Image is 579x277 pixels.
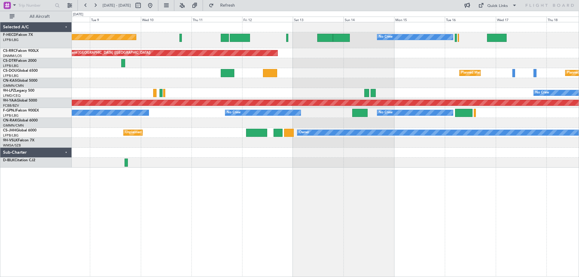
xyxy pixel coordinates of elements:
[3,143,21,148] a: WMSA/SZB
[3,69,17,73] span: CS-DOU
[379,33,393,42] div: No Crew
[535,88,549,97] div: No Crew
[55,49,150,58] div: Planned Maint [GEOGRAPHIC_DATA] ([GEOGRAPHIC_DATA])
[3,129,36,132] a: CS-JHHGlobal 6000
[3,93,21,98] a: LFMD/CEQ
[3,159,14,162] span: D-IBLK
[3,38,19,42] a: LFPB/LBG
[3,99,17,102] span: 9H-YAA
[3,83,24,88] a: GMMN/CMN
[3,79,17,83] span: CN-KAS
[3,129,16,132] span: CS-JHH
[3,74,19,78] a: LFPB/LBG
[3,119,17,122] span: CN-RAK
[445,17,495,22] div: Tue 16
[379,108,393,117] div: No Crew
[293,17,343,22] div: Sat 13
[3,33,16,37] span: F-HECD
[394,17,445,22] div: Mon 15
[3,64,19,68] a: LFPB/LBG
[3,59,36,63] a: CS-DTRFalcon 2000
[3,89,34,93] a: 9H-LPZLegacy 500
[3,79,37,83] a: CN-KASGlobal 5000
[3,49,16,53] span: CS-RRC
[343,17,394,22] div: Sun 14
[206,1,242,10] button: Refresh
[487,3,508,9] div: Quick Links
[3,69,38,73] a: CS-DOUGlobal 6500
[3,119,38,122] a: CN-RAKGlobal 6000
[3,139,18,142] span: 9H-VSLK
[3,99,37,102] a: 9H-YAAGlobal 5000
[3,89,15,93] span: 9H-LPZ
[73,12,83,17] div: [DATE]
[3,49,39,53] a: CS-RRCFalcon 900LX
[16,14,64,19] span: All Aircraft
[227,108,241,117] div: No Crew
[3,109,16,112] span: F-GPNJ
[125,128,230,137] div: Unplanned Maint [GEOGRAPHIC_DATA] ([GEOGRAPHIC_DATA] Intl)
[90,17,141,22] div: Tue 9
[3,59,16,63] span: CS-DTR
[3,109,39,112] a: F-GPNJFalcon 900EX
[7,12,65,21] button: All Aircraft
[3,54,22,58] a: DNMM/LOS
[242,17,293,22] div: Fri 12
[215,3,240,8] span: Refresh
[461,68,556,77] div: Planned Maint [GEOGRAPHIC_DATA] ([GEOGRAPHIC_DATA])
[299,128,309,137] div: Owner
[141,17,191,22] div: Wed 10
[3,139,34,142] a: 9H-VSLKFalcon 7X
[496,17,546,22] div: Wed 17
[3,123,24,128] a: GMMN/CMN
[103,3,131,8] span: [DATE] - [DATE]
[18,1,53,10] input: Trip Number
[3,103,19,108] a: FCBB/BZV
[3,113,19,118] a: LFPB/LBG
[3,159,35,162] a: D-IBLKCitation CJ2
[191,17,242,22] div: Thu 11
[475,1,520,10] button: Quick Links
[3,133,19,138] a: LFPB/LBG
[3,33,33,37] a: F-HECDFalcon 7X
